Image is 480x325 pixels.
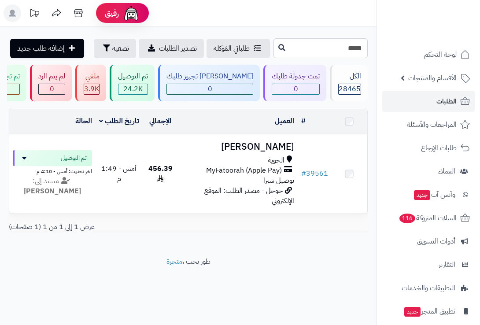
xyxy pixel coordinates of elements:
a: متجرة [166,256,182,267]
span: التقارير [439,259,455,271]
a: المراجعات والأسئلة [382,114,475,135]
div: 24205 [118,84,148,94]
a: ملغي 3.9K [74,65,108,101]
span: أمس - 1:49 م [101,163,137,184]
a: تم التوصيل 24.2K [108,65,156,101]
a: تمت جدولة طلبك 0 [262,65,328,101]
span: الأقسام والمنتجات [408,72,457,84]
img: logo-2.png [420,24,472,42]
span: رفيق [105,8,119,18]
a: تحديثات المنصة [23,4,45,24]
span: التطبيقات والخدمات [402,282,455,294]
a: [PERSON_NAME] تجهيز طلبك 0 [156,65,262,101]
div: عرض 1 إلى 1 من 1 (1 صفحات) [2,222,374,232]
span: لوحة التحكم [424,48,457,61]
div: تم التوصيل [118,71,148,81]
a: التقارير [382,254,475,275]
div: اخر تحديث: أمس - 4:10 م [13,166,92,175]
a: #39561 [301,168,328,179]
span: تصدير الطلبات [159,43,197,54]
a: تصدير الطلبات [139,39,204,58]
a: أدوات التسويق [382,231,475,252]
span: # [301,168,306,179]
span: تصفية [112,43,129,54]
div: 3880 [84,84,99,94]
span: 0 [39,84,65,94]
span: 24.2K [118,84,148,94]
a: تطبيق المتجرجديد [382,301,475,322]
a: لم يتم الرد 0 [28,65,74,101]
button: تصفية [94,39,136,58]
span: 0 [272,84,319,94]
div: الكل [338,71,361,81]
span: العملاء [438,165,455,177]
a: إضافة طلب جديد [10,39,84,58]
a: الكل28465 [328,65,369,101]
span: إضافة طلب جديد [17,43,65,54]
span: 3.9K [84,84,99,94]
a: الإجمالي [149,116,171,126]
a: لوحة التحكم [382,44,475,65]
span: المراجعات والأسئلة [407,118,457,131]
a: # [301,116,306,126]
div: ملغي [84,71,100,81]
span: الحوية [268,155,284,166]
span: تم التوصيل [61,154,87,162]
span: 456.39 [148,163,173,184]
span: 28465 [339,84,361,94]
span: أدوات التسويق [417,235,455,247]
span: السلات المتروكة [399,212,457,224]
div: [PERSON_NAME] تجهيز طلبك [166,71,253,81]
img: ai-face.png [122,4,140,22]
div: مسند إلى: [6,176,99,196]
div: لم يتم الرد [38,71,65,81]
a: العميل [275,116,294,126]
h3: [PERSON_NAME] [182,142,294,152]
span: جديد [404,307,421,317]
span: 0 [167,84,253,94]
a: طلباتي المُوكلة [207,39,270,58]
span: جوجل - مصدر الطلب: الموقع الإلكتروني [204,185,294,206]
a: طلبات الإرجاع [382,137,475,159]
span: طلباتي المُوكلة [214,43,250,54]
span: جديد [414,190,430,200]
span: 116 [399,214,415,223]
a: التطبيقات والخدمات [382,277,475,299]
div: تمت جدولة طلبك [272,71,320,81]
span: طلبات الإرجاع [421,142,457,154]
a: وآتس آبجديد [382,184,475,205]
span: وآتس آب [413,188,455,201]
span: تطبيق المتجر [403,305,455,318]
a: الطلبات [382,91,475,112]
a: تاريخ الطلب [99,116,139,126]
a: العملاء [382,161,475,182]
span: MyFatoorah (Apple Pay) [206,166,282,176]
span: توصيل شبرا [263,175,294,186]
a: السلات المتروكة116 [382,207,475,229]
a: الحالة [75,116,92,126]
span: الطلبات [436,95,457,107]
strong: [PERSON_NAME] [24,186,81,196]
